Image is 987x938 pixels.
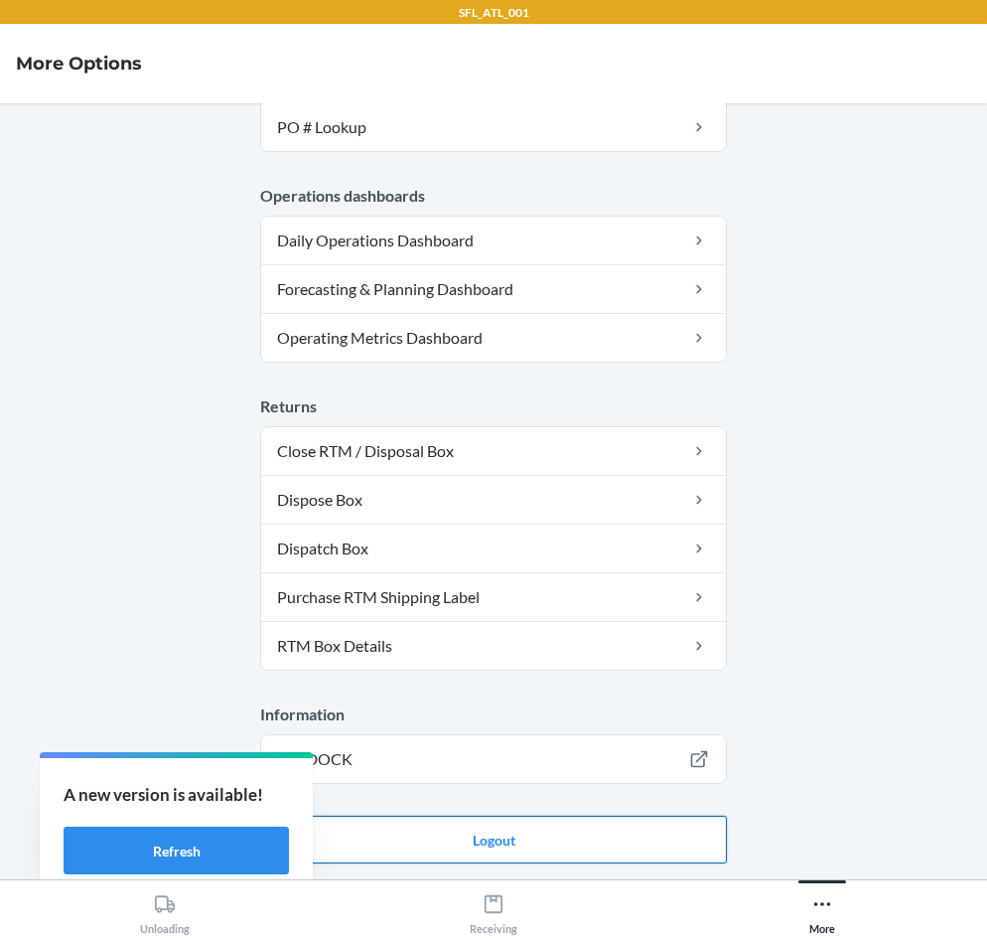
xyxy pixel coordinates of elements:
[261,314,726,362] a: Operating Metrics Dashboard
[64,782,289,808] p: A new version is available!
[261,103,726,151] a: PO # Lookup
[459,4,529,22] p: SFL_ATL_001
[809,885,835,935] div: More
[261,427,726,475] a: Close RTM / Disposal Box
[261,622,726,670] a: RTM Box Details
[329,880,657,935] button: Receiving
[261,217,726,264] a: Daily Operations Dashboard
[261,735,726,783] a: The DOCK
[260,703,727,726] p: Information
[658,880,987,935] button: More
[261,573,726,621] a: Purchase RTM Shipping Label
[261,265,726,313] a: Forecasting & Planning Dashboard
[260,816,727,863] button: Logout
[261,525,726,572] a: Dispatch Box
[260,394,727,418] p: Returns
[470,885,517,935] div: Receiving
[140,885,190,935] div: Unloading
[261,476,726,524] a: Dispose Box
[64,827,289,874] button: Refresh
[260,184,727,208] p: Operations dashboards
[16,51,142,77] h4: More Options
